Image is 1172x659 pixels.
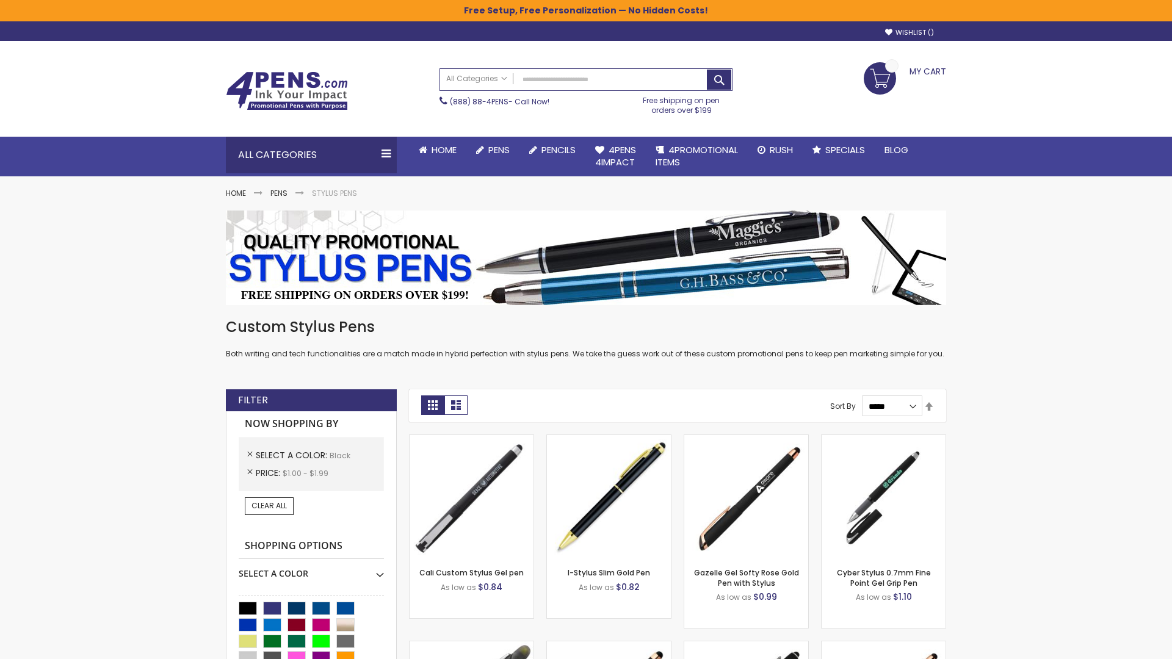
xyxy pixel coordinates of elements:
[226,71,348,110] img: 4Pens Custom Pens and Promotional Products
[547,434,671,445] a: I-Stylus Slim Gold-Black
[256,467,283,479] span: Price
[770,143,793,156] span: Rush
[830,401,856,411] label: Sort By
[884,143,908,156] span: Blog
[631,91,733,115] div: Free shipping on pen orders over $199
[822,434,946,445] a: Cyber Stylus 0.7mm Fine Point Gel Grip Pen-Black
[656,143,738,168] span: 4PROMOTIONAL ITEMS
[238,394,268,407] strong: Filter
[822,435,946,559] img: Cyber Stylus 0.7mm Fine Point Gel Grip Pen-Black
[239,533,384,560] strong: Shopping Options
[541,143,576,156] span: Pencils
[748,137,803,164] a: Rush
[646,137,748,176] a: 4PROMOTIONALITEMS
[547,435,671,559] img: I-Stylus Slim Gold-Black
[256,449,330,461] span: Select A Color
[441,582,476,592] span: As low as
[585,137,646,176] a: 4Pens4impact
[312,188,357,198] strong: Stylus Pens
[283,468,328,478] span: $1.00 - $1.99
[822,641,946,651] a: Gazelle Gel Softy Rose Gold Pen with Stylus - ColorJet-Black
[239,559,384,580] div: Select A Color
[875,137,918,164] a: Blog
[716,592,751,602] span: As low as
[885,28,934,37] a: Wishlist
[419,567,524,578] a: Cali Custom Stylus Gel pen
[421,395,444,415] strong: Grid
[684,641,808,651] a: Custom Soft Touch® Metal Pens with Stylus-Black
[595,143,636,168] span: 4Pens 4impact
[440,69,513,89] a: All Categories
[450,96,508,107] a: (888) 88-4PENS
[226,317,946,337] h1: Custom Stylus Pens
[410,434,534,445] a: Cali Custom Stylus Gel pen-Black
[519,137,585,164] a: Pencils
[856,592,891,602] span: As low as
[803,137,875,164] a: Specials
[694,567,799,588] a: Gazelle Gel Softy Rose Gold Pen with Stylus
[488,143,510,156] span: Pens
[568,567,650,578] a: I-Stylus Slim Gold Pen
[446,74,507,84] span: All Categories
[547,641,671,651] a: Islander Softy Rose Gold Gel Pen with Stylus-Black
[684,434,808,445] a: Gazelle Gel Softy Rose Gold Pen with Stylus-Black
[825,143,865,156] span: Specials
[432,143,457,156] span: Home
[893,591,912,603] span: $1.10
[410,641,534,651] a: Souvenir® Jalan Highlighter Stylus Pen Combo-Black
[226,317,946,359] div: Both writing and tech functionalities are a match made in hybrid perfection with stylus pens. We ...
[239,411,384,437] strong: Now Shopping by
[226,188,246,198] a: Home
[330,450,350,461] span: Black
[450,96,549,107] span: - Call Now!
[466,137,519,164] a: Pens
[245,497,294,514] a: Clear All
[684,435,808,559] img: Gazelle Gel Softy Rose Gold Pen with Stylus-Black
[409,137,466,164] a: Home
[478,581,502,593] span: $0.84
[410,435,534,559] img: Cali Custom Stylus Gel pen-Black
[616,581,640,593] span: $0.82
[270,188,288,198] a: Pens
[753,591,777,603] span: $0.99
[837,567,931,588] a: Cyber Stylus 0.7mm Fine Point Gel Grip Pen
[226,211,946,305] img: Stylus Pens
[251,500,287,511] span: Clear All
[226,137,397,173] div: All Categories
[579,582,614,592] span: As low as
